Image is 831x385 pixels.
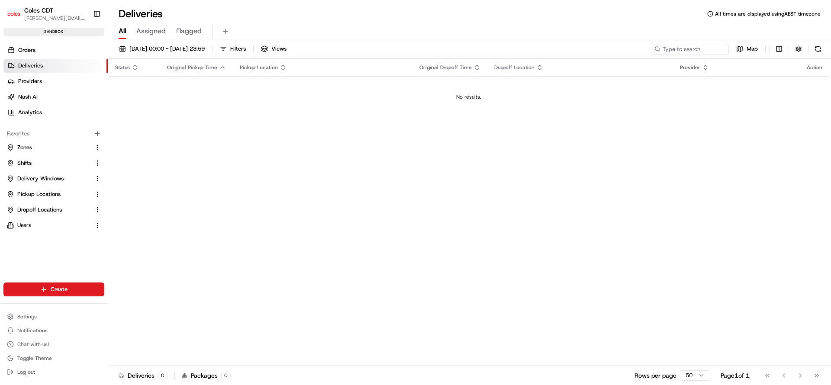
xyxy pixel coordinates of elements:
[18,62,43,70] span: Deliveries
[18,109,42,116] span: Analytics
[3,338,104,350] button: Chat with us!
[3,127,104,141] div: Favorites
[7,190,90,198] a: Pickup Locations
[747,45,758,53] span: Map
[680,64,700,71] span: Provider
[3,106,108,119] a: Analytics
[3,3,90,24] button: Coles CDTColes CDT[PERSON_NAME][EMAIL_ADDRESS][PERSON_NAME][DOMAIN_NAME]
[7,144,90,151] a: Zones
[3,156,104,170] button: Shifts
[3,59,108,73] a: Deliveries
[24,15,86,22] button: [PERSON_NAME][EMAIL_ADDRESS][PERSON_NAME][DOMAIN_NAME]
[3,203,104,217] button: Dropoff Locations
[3,324,104,337] button: Notifications
[3,28,104,36] div: sandbox
[18,77,42,85] span: Providers
[419,64,472,71] span: Original Dropoff Time
[3,352,104,364] button: Toggle Theme
[7,7,21,21] img: Coles CDT
[812,43,824,55] button: Refresh
[3,366,104,378] button: Log out
[112,93,826,100] div: No results.
[18,46,35,54] span: Orders
[3,282,104,296] button: Create
[17,313,37,320] span: Settings
[115,43,209,55] button: [DATE] 00:00 - [DATE] 23:59
[651,43,729,55] input: Type to search
[3,311,104,323] button: Settings
[115,64,130,71] span: Status
[17,144,32,151] span: Zones
[230,45,246,53] span: Filters
[3,172,104,186] button: Delivery Windows
[119,371,167,380] div: Deliveries
[17,206,62,214] span: Dropoff Locations
[3,187,104,201] button: Pickup Locations
[715,10,821,17] span: All times are displayed using AEST timezone
[3,43,108,57] a: Orders
[119,26,126,36] span: All
[17,355,52,362] span: Toggle Theme
[3,90,108,104] a: Nash AI
[807,64,822,71] div: Action
[7,175,90,183] a: Delivery Windows
[271,45,287,53] span: Views
[17,190,61,198] span: Pickup Locations
[176,26,202,36] span: Flagged
[17,221,31,229] span: Users
[7,159,90,167] a: Shifts
[3,74,108,88] a: Providers
[158,372,167,379] div: 0
[257,43,290,55] button: Views
[494,64,535,71] span: Dropoff Location
[7,221,90,229] a: Users
[17,341,49,348] span: Chat with us!
[216,43,250,55] button: Filters
[221,372,231,379] div: 0
[7,206,90,214] a: Dropoff Locations
[17,369,35,375] span: Log out
[3,141,104,154] button: Zones
[721,371,750,380] div: Page 1 of 1
[17,159,32,167] span: Shifts
[18,93,38,101] span: Nash AI
[129,45,205,53] span: [DATE] 00:00 - [DATE] 23:59
[635,371,676,380] p: Rows per page
[240,64,278,71] span: Pickup Location
[119,7,163,21] h1: Deliveries
[51,286,68,293] span: Create
[3,218,104,232] button: Users
[24,6,53,15] button: Coles CDT
[167,64,217,71] span: Original Pickup Time
[136,26,166,36] span: Assigned
[17,175,64,183] span: Delivery Windows
[17,327,48,334] span: Notifications
[732,43,762,55] button: Map
[182,371,231,380] div: Packages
